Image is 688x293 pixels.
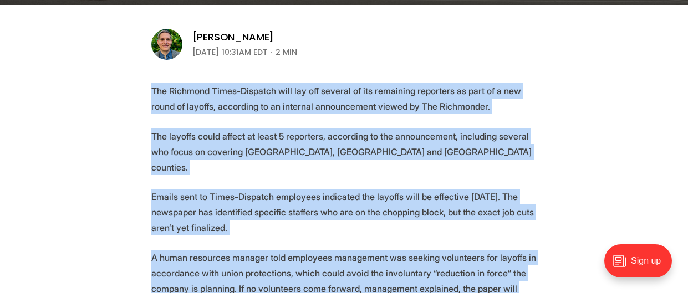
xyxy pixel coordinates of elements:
[192,30,274,44] a: [PERSON_NAME]
[595,239,688,293] iframe: portal-trigger
[151,128,537,175] p: The layoffs could affect at least 5 reporters, according to the announcement, including several w...
[151,83,537,114] p: The Richmond Times-Dispatch will lay off several of its remaining reporters as part of a new roun...
[276,45,297,59] span: 2 min
[151,29,182,60] img: Graham Moomaw
[151,189,537,235] p: Emails sent to Times-Dispatch employees indicated the layoffs will be effective [DATE]. The newsp...
[192,45,268,59] time: [DATE] 10:31AM EDT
